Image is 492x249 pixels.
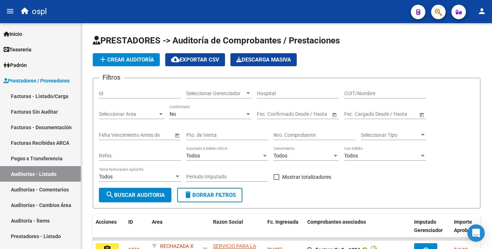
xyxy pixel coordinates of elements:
[454,219,476,233] span: Importe Aprobado
[344,111,371,117] input: Fecha inicio
[186,90,245,97] span: Seleccionar Gerenciador
[170,111,176,117] span: No
[4,61,27,69] span: Padrón
[361,132,420,138] span: Seleccionar Tipo
[451,214,491,246] datatable-header-cell: Importe Aprobado
[282,173,331,181] span: Mostrar totalizadores
[152,219,163,225] span: Area
[257,111,283,117] input: Fecha inicio
[99,174,113,180] span: Todos
[414,219,443,233] span: Imputado Gerenciador
[236,56,291,63] span: Descarga Masiva
[307,219,366,225] span: Comprobantes asociados
[184,190,192,199] mat-icon: delete
[184,192,236,198] span: Borrar Filtros
[418,111,425,118] button: Open calendar
[230,53,297,66] button: Descarga Masiva
[267,219,299,225] span: Fc. Ingresada
[105,190,114,199] mat-icon: search
[304,214,411,246] datatable-header-cell: Comprobantes asociados
[186,153,200,159] span: Todos
[99,56,154,63] span: Crear Auditoría
[99,188,171,202] button: Buscar Auditoria
[4,30,22,38] span: Inicio
[96,219,117,225] span: Acciones
[411,214,451,246] datatable-header-cell: Imputado Gerenciador
[377,111,412,117] input: Fecha fin
[173,131,181,139] button: Open calendar
[6,7,14,16] mat-icon: menu
[344,153,358,159] span: Todos
[177,188,242,202] button: Borrar Filtros
[128,219,133,225] span: ID
[210,214,264,246] datatable-header-cell: Razon Social
[32,4,47,20] span: ospl
[478,7,486,16] mat-icon: person
[230,53,297,66] app-download-masive: Descarga masiva de comprobantes (adjuntos)
[171,55,180,64] mat-icon: cloud_download
[213,219,243,225] span: Razon Social
[149,214,200,246] datatable-header-cell: Area
[467,224,485,242] div: Open Intercom Messenger
[171,56,219,63] span: Exportar CSV
[330,111,338,118] button: Open calendar
[93,53,160,66] button: Crear Auditoría
[125,214,149,246] datatable-header-cell: ID
[93,214,125,246] datatable-header-cell: Acciones
[165,53,225,66] button: Exportar CSV
[289,111,325,117] input: Fecha fin
[274,153,287,159] span: Todos
[4,46,32,54] span: Tesorería
[264,214,304,246] datatable-header-cell: Fc. Ingresada
[99,55,107,64] mat-icon: add
[4,77,70,85] span: Prestadores / Proveedores
[99,111,158,117] span: Seleccionar Area
[105,192,165,198] span: Buscar Auditoria
[93,35,340,46] span: PRESTADORES -> Auditoría de Comprobantes / Prestaciones
[99,72,124,83] h3: Filtros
